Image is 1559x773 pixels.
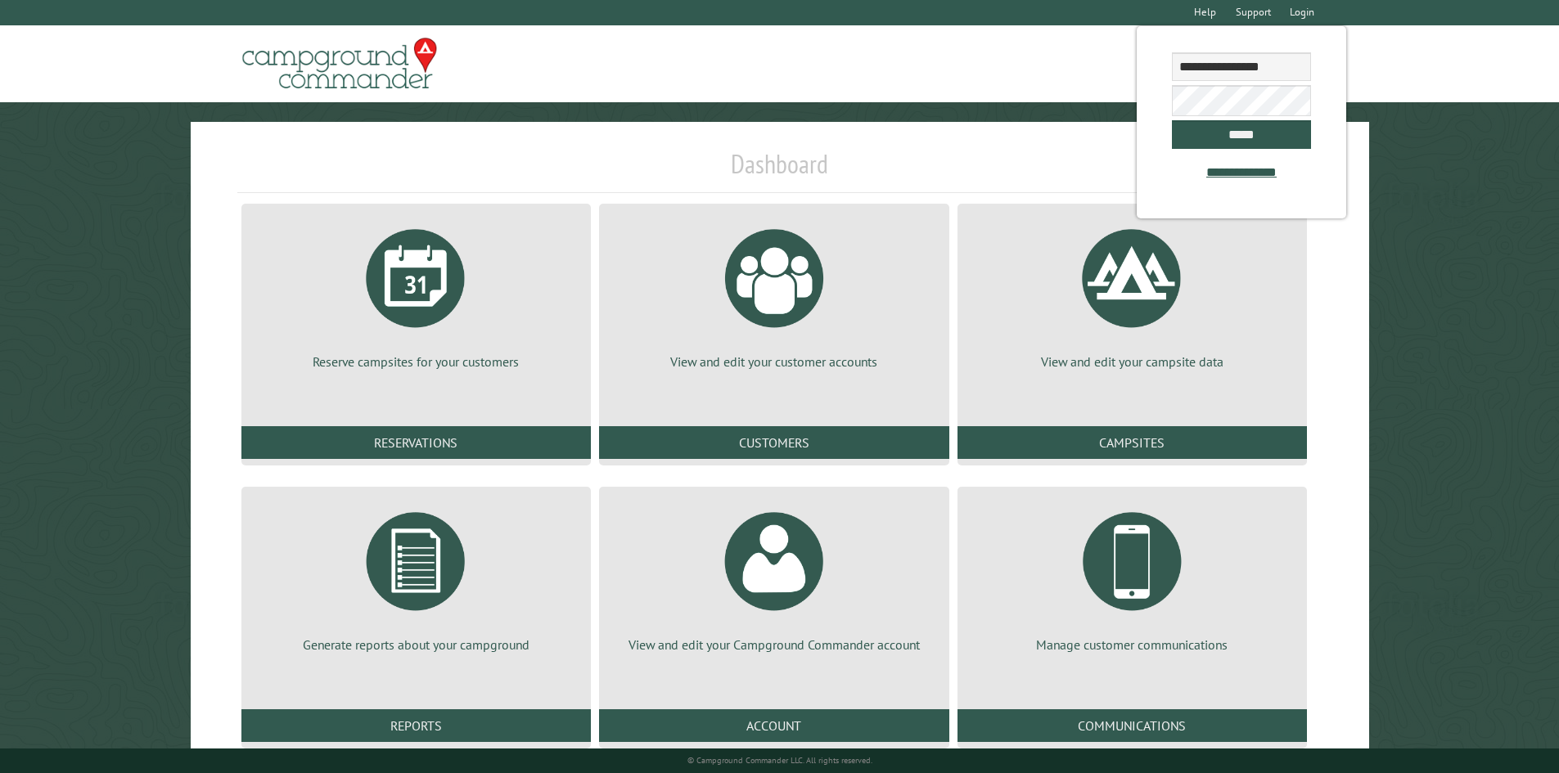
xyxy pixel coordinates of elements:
p: View and edit your customer accounts [619,353,929,371]
p: Manage customer communications [977,636,1287,654]
a: Reservations [241,426,591,459]
p: View and edit your campsite data [977,353,1287,371]
a: Manage customer communications [977,500,1287,654]
small: © Campground Commander LLC. All rights reserved. [687,755,872,766]
a: View and edit your customer accounts [619,217,929,371]
img: Campground Commander [237,32,442,96]
a: View and edit your Campground Commander account [619,500,929,654]
a: Campsites [957,426,1307,459]
h1: Dashboard [237,148,1322,193]
p: Generate reports about your campground [261,636,571,654]
p: View and edit your Campground Commander account [619,636,929,654]
a: Generate reports about your campground [261,500,571,654]
a: Reserve campsites for your customers [261,217,571,371]
p: Reserve campsites for your customers [261,353,571,371]
a: Communications [957,709,1307,742]
a: Customers [599,426,948,459]
a: View and edit your campsite data [977,217,1287,371]
a: Account [599,709,948,742]
a: Reports [241,709,591,742]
